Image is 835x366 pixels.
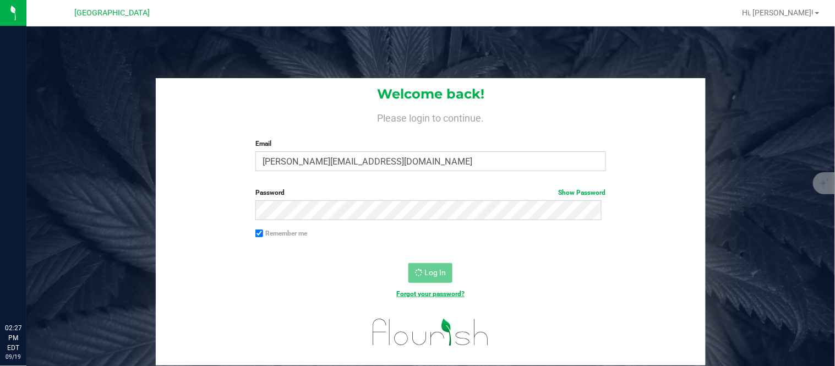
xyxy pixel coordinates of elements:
[156,87,706,101] h1: Welcome back!
[156,110,706,123] h4: Please login to continue.
[362,310,500,354] img: flourish_logo.svg
[75,8,150,18] span: [GEOGRAPHIC_DATA]
[743,8,814,17] span: Hi, [PERSON_NAME]!
[559,189,606,196] a: Show Password
[396,290,465,298] a: Forgot your password?
[255,189,285,196] span: Password
[408,263,452,283] button: Log In
[5,323,21,353] p: 02:27 PM EDT
[424,268,446,277] span: Log In
[255,228,307,238] label: Remember me
[5,353,21,361] p: 09/19
[255,139,605,149] label: Email
[255,230,263,237] input: Remember me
